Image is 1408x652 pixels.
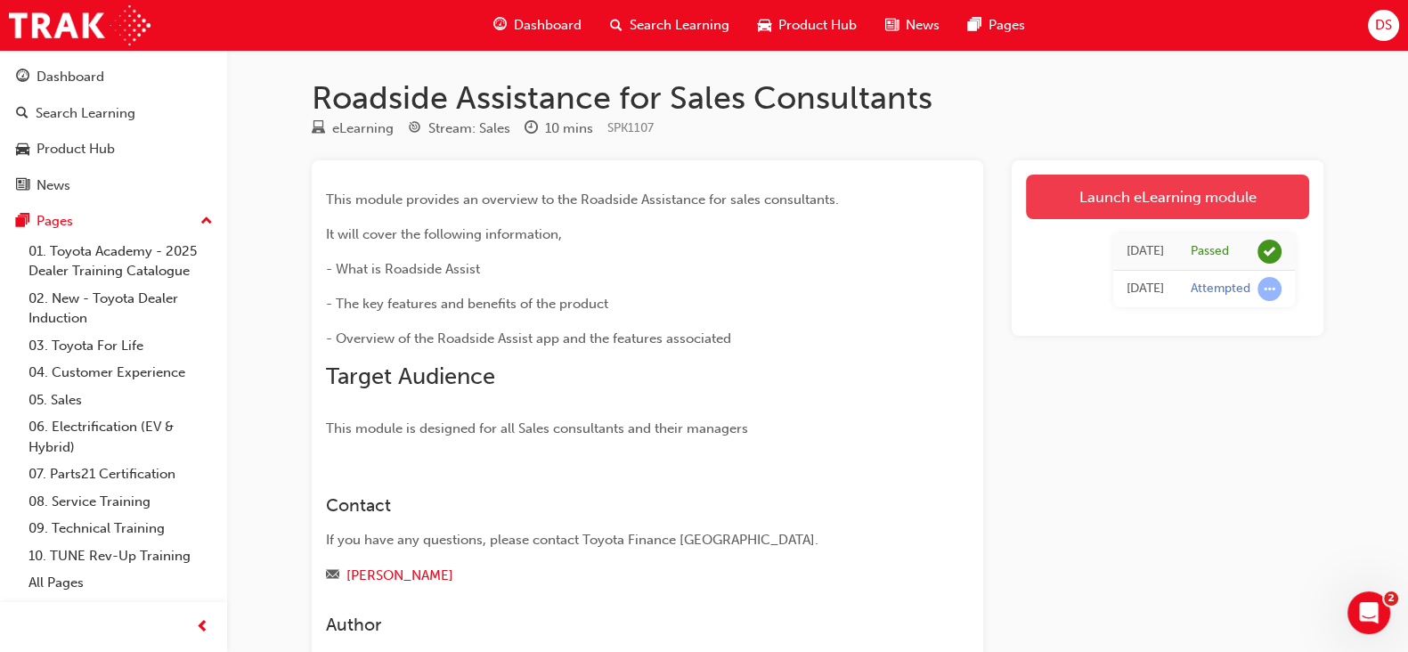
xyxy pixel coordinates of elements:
h3: Author [326,615,905,635]
span: pages-icon [16,214,29,230]
span: Product Hub [778,15,857,36]
a: 05. Sales [21,387,220,414]
a: Search Learning [7,97,220,130]
a: guage-iconDashboard [479,7,596,44]
span: DS [1375,15,1392,36]
iframe: Intercom live chat [1347,591,1390,634]
span: Search Learning [630,15,729,36]
span: News [906,15,940,36]
div: Search Learning [36,103,135,124]
span: target-icon [408,121,421,137]
div: Stream: Sales [428,118,510,139]
div: Stream [408,118,510,140]
button: DS [1368,10,1399,41]
a: 08. Service Training [21,488,220,516]
span: car-icon [758,14,771,37]
button: Pages [7,205,220,238]
div: Attempted [1191,281,1250,297]
a: 01. Toyota Academy - 2025 Dealer Training Catalogue [21,238,220,285]
span: clock-icon [525,121,538,137]
span: Pages [989,15,1025,36]
span: It will cover the following information, [326,226,562,242]
span: news-icon [885,14,899,37]
div: Pages [37,211,73,232]
h1: Roadside Assistance for Sales Consultants [312,78,1323,118]
img: Trak [9,5,151,45]
a: 03. Toyota For Life [21,332,220,360]
a: Product Hub [7,133,220,166]
span: pages-icon [968,14,981,37]
div: Mon Aug 11 2025 09:41:44 GMT+1000 (Australian Eastern Standard Time) [1127,241,1164,262]
a: pages-iconPages [954,7,1039,44]
h3: Contact [326,495,905,516]
div: Dashboard [37,67,104,87]
a: 09. Technical Training [21,515,220,542]
a: Dashboard [7,61,220,94]
div: 10 mins [545,118,593,139]
div: If you have any questions, please contact Toyota Finance [GEOGRAPHIC_DATA]. [326,530,905,550]
a: News [7,169,220,202]
a: 07. Parts21 Certification [21,460,220,488]
span: learningRecordVerb_PASS-icon [1257,240,1282,264]
div: Passed [1191,243,1229,260]
span: learningResourceType_ELEARNING-icon [312,121,325,137]
a: news-iconNews [871,7,954,44]
a: car-iconProduct Hub [744,7,871,44]
a: All Pages [21,569,220,597]
div: eLearning [332,118,394,139]
a: 02. New - Toyota Dealer Induction [21,285,220,332]
a: 04. Customer Experience [21,359,220,387]
button: DashboardSearch LearningProduct HubNews [7,57,220,205]
div: News [37,175,70,196]
span: car-icon [16,142,29,158]
span: Target Audience [326,363,495,390]
span: Learning resource code [607,120,654,135]
span: prev-icon [196,616,209,639]
a: 10. TUNE Rev-Up Training [21,542,220,570]
span: - Overview of the Roadside Assist app and the features associated [326,330,731,346]
a: Launch eLearning module [1026,175,1309,219]
a: search-iconSearch Learning [596,7,744,44]
span: - What is Roadside Assist [326,261,480,277]
span: email-icon [326,568,339,584]
span: - The key features and benefits of the product [326,296,608,312]
span: This module provides an overview to the Roadside Assistance for sales consultants. [326,192,839,208]
span: Dashboard [514,15,582,36]
span: learningRecordVerb_ATTEMPT-icon [1257,277,1282,301]
div: Mon Aug 11 2025 09:31:41 GMT+1000 (Australian Eastern Standard Time) [1127,279,1164,299]
span: guage-icon [16,69,29,86]
span: search-icon [610,14,623,37]
div: Type [312,118,394,140]
span: up-icon [200,210,213,233]
span: This module is designed for all Sales consultants and their managers [326,420,748,436]
span: search-icon [16,106,28,122]
div: Duration [525,118,593,140]
span: news-icon [16,178,29,194]
a: 06. Electrification (EV & Hybrid) [21,413,220,460]
div: Email [326,565,905,587]
span: guage-icon [493,14,507,37]
div: Product Hub [37,139,115,159]
a: [PERSON_NAME] [346,567,453,583]
span: 2 [1384,591,1398,606]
